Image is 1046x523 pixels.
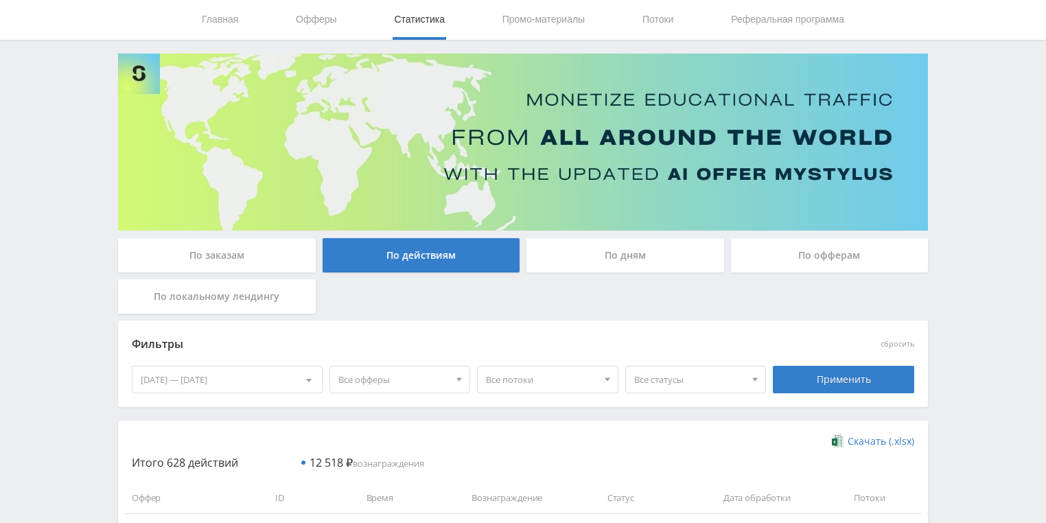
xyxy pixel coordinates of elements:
[486,367,597,393] span: Все потоки
[832,434,844,448] img: xlsx
[458,483,593,513] td: Вознаграждение
[310,455,353,470] span: 12 518 ₽
[594,483,710,513] td: Статус
[353,483,458,513] td: Время
[848,436,914,447] span: Скачать (.xlsx)
[731,238,929,272] div: По офферам
[634,367,745,393] span: Все статусы
[710,483,841,513] td: Дата обработки
[832,434,914,448] a: Скачать (.xlsx)
[132,334,717,355] div: Фильтры
[125,483,261,513] td: Оффер
[881,340,914,349] button: сбросить
[118,54,928,231] img: Banner
[840,483,921,513] td: Потоки
[526,238,724,272] div: По дням
[323,238,520,272] div: По действиям
[132,455,238,470] span: Итого 628 действий
[773,366,914,393] div: Применить
[118,238,316,272] div: По заказам
[261,483,352,513] td: ID
[132,367,322,393] div: [DATE] — [DATE]
[118,279,316,314] div: По локальному лендингу
[310,457,424,469] span: вознаграждения
[338,367,450,393] span: Все офферы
